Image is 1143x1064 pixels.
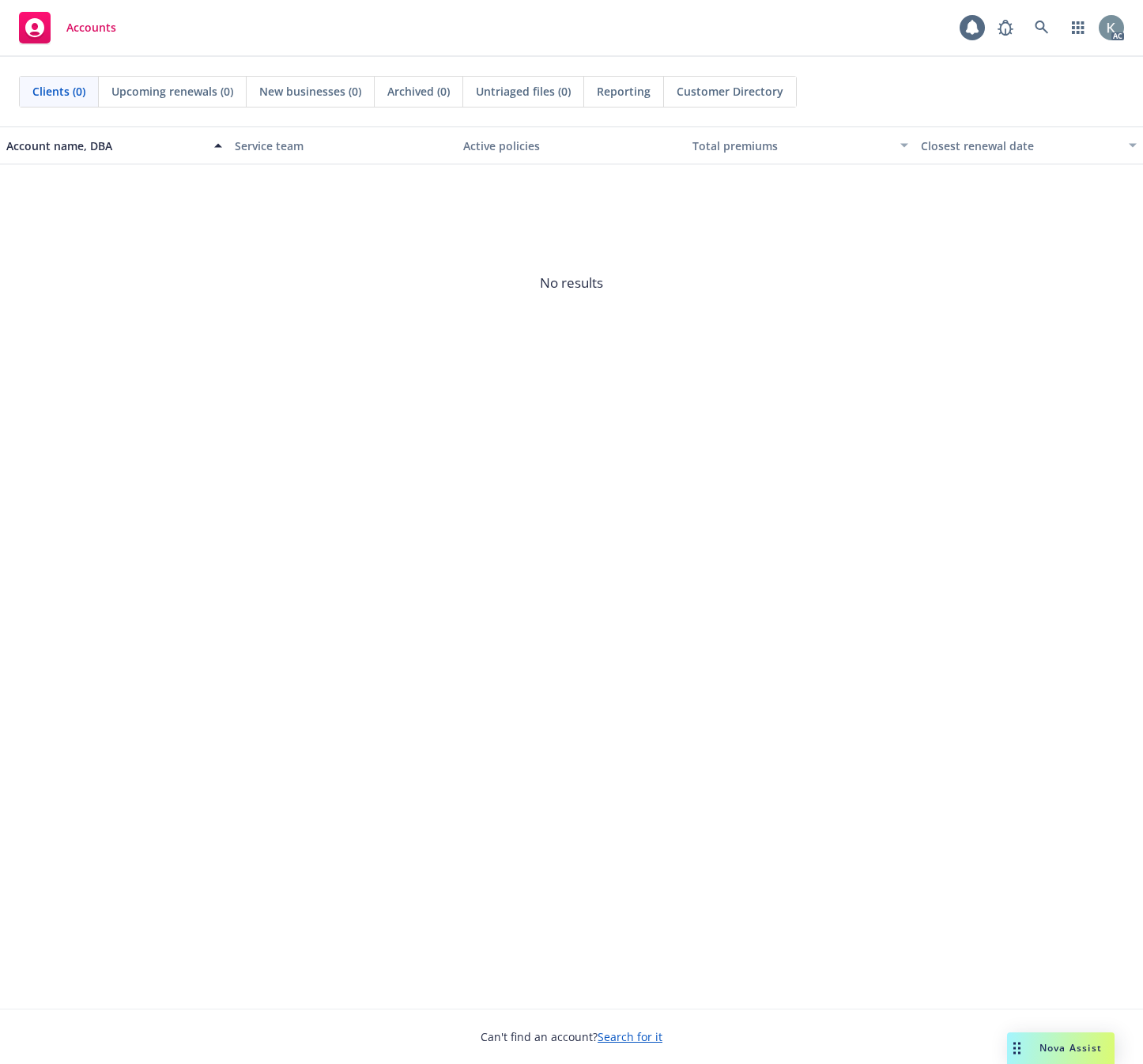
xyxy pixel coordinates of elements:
[66,21,116,34] span: Accounts
[1007,1032,1027,1064] div: Drag to move
[259,83,361,100] span: New businesses (0)
[6,138,205,154] div: Account name, DBA
[692,138,891,154] div: Total premiums
[1007,1032,1115,1064] button: Nova Assist
[1026,12,1058,43] a: Search
[32,83,85,100] span: Clients (0)
[915,126,1143,164] button: Closest renewal date
[463,138,679,154] div: Active policies
[597,83,651,100] span: Reporting
[686,126,915,164] button: Total premiums
[387,83,450,100] span: Archived (0)
[921,138,1119,154] div: Closest renewal date
[1099,15,1124,40] img: photo
[235,138,451,154] div: Service team
[990,12,1021,43] a: Report a Bug
[111,83,233,100] span: Upcoming renewals (0)
[677,83,783,100] span: Customer Directory
[1062,12,1094,43] a: Switch app
[457,126,685,164] button: Active policies
[598,1029,662,1044] a: Search for it
[476,83,571,100] span: Untriaged files (0)
[13,6,123,50] a: Accounts
[1039,1041,1102,1055] span: Nova Assist
[481,1028,662,1045] span: Can't find an account?
[228,126,457,164] button: Service team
